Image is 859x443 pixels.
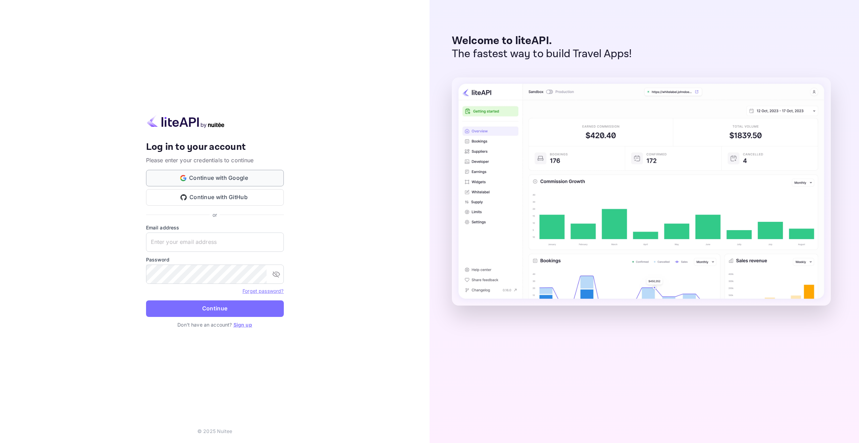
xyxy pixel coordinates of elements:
a: Sign up [234,322,252,328]
a: Forget password? [242,288,283,294]
img: liteapi [146,115,225,128]
p: or [213,211,217,218]
p: The fastest way to build Travel Apps! [452,48,632,61]
h4: Log in to your account [146,141,284,153]
img: liteAPI Dashboard Preview [452,78,831,306]
p: Please enter your credentials to continue [146,156,284,164]
p: Don't have an account? [146,321,284,328]
button: Continue [146,300,284,317]
button: Continue with GitHub [146,189,284,206]
p: Welcome to liteAPI. [452,34,632,48]
p: © 2025 Nuitee [197,427,232,435]
a: Forget password? [242,287,283,294]
label: Password [146,256,284,263]
input: Enter your email address [146,233,284,252]
button: toggle password visibility [269,267,283,281]
label: Email address [146,224,284,231]
button: Continue with Google [146,170,284,186]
